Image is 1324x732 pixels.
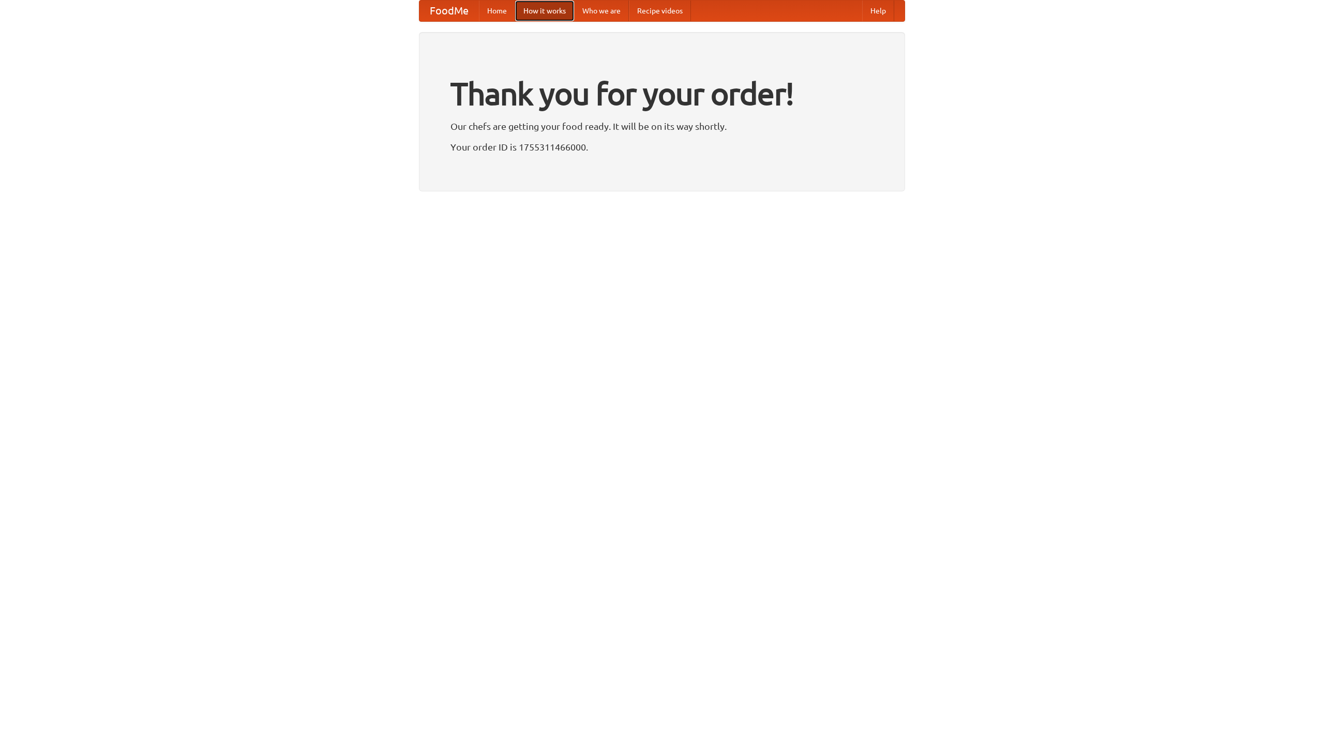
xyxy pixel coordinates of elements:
[450,118,874,134] p: Our chefs are getting your food ready. It will be on its way shortly.
[862,1,894,21] a: Help
[629,1,691,21] a: Recipe videos
[450,69,874,118] h1: Thank you for your order!
[419,1,479,21] a: FoodMe
[574,1,629,21] a: Who we are
[479,1,515,21] a: Home
[515,1,574,21] a: How it works
[450,139,874,155] p: Your order ID is 1755311466000.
